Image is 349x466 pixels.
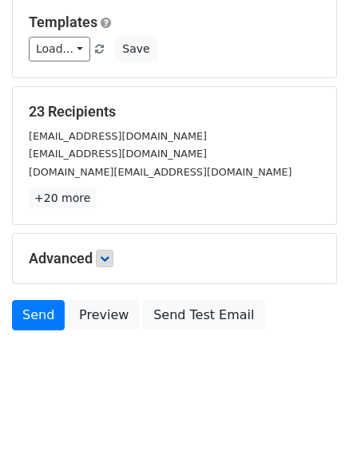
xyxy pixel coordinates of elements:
[143,300,264,330] a: Send Test Email
[29,166,291,178] small: [DOMAIN_NAME][EMAIL_ADDRESS][DOMAIN_NAME]
[29,130,207,142] small: [EMAIL_ADDRESS][DOMAIN_NAME]
[12,300,65,330] a: Send
[269,389,349,466] iframe: Chat Widget
[69,300,139,330] a: Preview
[115,37,157,61] button: Save
[29,103,320,120] h5: 23 Recipients
[29,188,96,208] a: +20 more
[29,37,90,61] a: Load...
[29,148,207,160] small: [EMAIL_ADDRESS][DOMAIN_NAME]
[29,14,97,30] a: Templates
[29,250,320,267] h5: Advanced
